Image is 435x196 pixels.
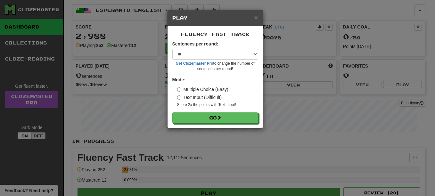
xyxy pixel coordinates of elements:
[177,95,181,100] input: Text Input (Difficult)
[177,102,258,108] small: Score 2x the points with Text Input !
[176,61,213,66] a: Get Clozemaster Pro
[172,112,258,123] button: Go
[177,86,228,93] label: Multiple Choice (Easy)
[177,87,181,92] input: Multiple Choice (Easy)
[172,15,258,21] h5: Play
[254,14,258,21] button: Close
[172,41,218,47] label: Sentences per round:
[177,94,222,101] label: Text Input (Difficult)
[172,77,185,82] strong: Mode:
[181,31,250,37] span: Fluency Fast Track
[172,61,258,72] small: to change the number of sentences per round!
[254,14,258,21] span: ×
